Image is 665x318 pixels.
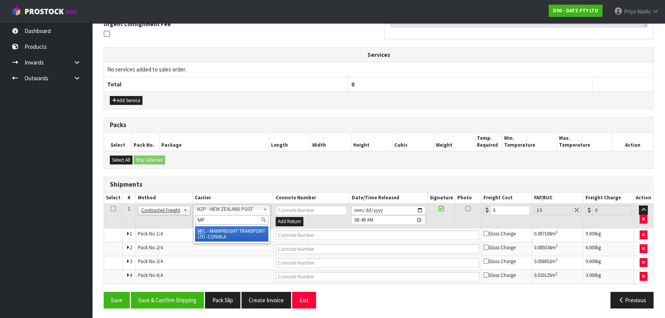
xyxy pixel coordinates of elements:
[637,8,651,15] span: Naidu
[634,192,653,204] th: Action
[131,292,204,308] button: Save & Confirm Shipping
[197,228,203,234] em: MF
[556,257,557,262] sup: 3
[549,5,602,17] a: D00 - DATS PTY LTD
[556,230,557,235] sup: 3
[276,244,479,254] input: Connote Number
[556,243,557,248] sup: 3
[583,192,634,204] th: Freight Charge
[65,8,77,16] small: WMS
[104,133,132,151] th: Select
[156,272,163,278] span: 4/4
[274,192,349,204] th: Connote Number
[276,205,347,215] input: Connote Number
[136,270,274,283] td: Pack No.
[128,205,130,212] span: 1
[534,205,573,215] input: Freight Adjustment
[276,230,479,240] input: Connote Number
[592,205,632,215] input: Freight Charge
[534,244,551,251] span: 0.085034
[310,133,351,151] th: Width
[25,7,64,17] span: ProStock
[585,258,596,265] span: 9.000
[351,81,354,88] span: 0
[475,133,502,151] th: Temp. Required
[205,292,240,308] button: Pack Slip
[585,230,596,237] span: 9.000
[532,192,583,204] th: FAF/RUC
[557,133,612,151] th: Max. Temperature
[624,8,636,15] span: Priya
[491,205,530,215] input: Freight Cost
[130,230,132,237] span: 1
[110,181,647,188] h3: Shipments
[534,272,551,278] span: 0.020125
[349,192,427,204] th: Date/Time Released
[12,7,21,16] img: cube-alt.png
[197,205,260,214] span: NZP - NEW ZEALAND POST
[195,226,268,242] li: L - MAINFREIGHT TRANSPORT LTD -CONWLA
[132,133,159,151] th: Pack No.
[532,256,583,270] td: m
[455,192,481,204] th: Photo
[276,272,479,282] input: Connote Number
[433,133,475,151] th: Weight
[110,96,142,105] button: Add Service
[534,258,551,265] span: 0.058652
[534,230,551,237] span: 0.087108
[104,48,653,62] th: Services
[553,7,598,14] strong: D00 - DATS PTY LTD
[392,133,433,151] th: Cubic
[585,272,596,278] span: 3.000
[532,228,583,242] td: m
[136,228,274,242] td: Pack No.
[481,192,532,204] th: Freight Cost
[110,121,647,129] h3: Packs
[483,244,516,251] span: Glass Charge
[483,272,516,278] span: Glass Charge
[502,133,557,151] th: Min. Temperature
[130,244,132,251] span: 2
[159,133,269,151] th: Package
[242,292,291,308] button: Create Invoice
[583,242,634,256] td: kg
[104,292,130,308] button: Save
[292,292,316,308] button: Exit
[130,258,132,265] span: 3
[556,271,557,276] sup: 3
[156,244,163,251] span: 2/4
[585,244,596,251] span: 4.000
[583,256,634,270] td: kg
[136,242,274,256] td: Pack No.
[104,20,171,28] label: Urgent Consignment Fee
[136,256,274,270] td: Pack No.
[612,133,653,151] th: Action
[156,258,163,265] span: 3/4
[136,192,192,204] th: Method
[134,156,165,165] button: Ship Selected
[104,77,348,91] th: Total
[141,206,180,215] span: Contracted Freight
[104,192,123,204] th: Select
[610,292,653,308] button: Previous
[427,192,455,204] th: Signature
[483,230,516,237] span: Glass Charge
[269,133,310,151] th: Length
[276,258,479,268] input: Connote Number
[192,192,274,204] th: Carrier
[104,62,653,77] td: No services added to sales order.
[130,272,132,278] span: 4
[583,270,634,283] td: kg
[110,156,132,165] button: Select All
[532,242,583,256] td: m
[583,228,634,242] td: kg
[532,270,583,283] td: m
[156,230,163,237] span: 1/4
[483,258,516,265] span: Glass Charge
[276,217,303,226] button: Add Return
[351,133,392,151] th: Height
[123,192,136,204] th: #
